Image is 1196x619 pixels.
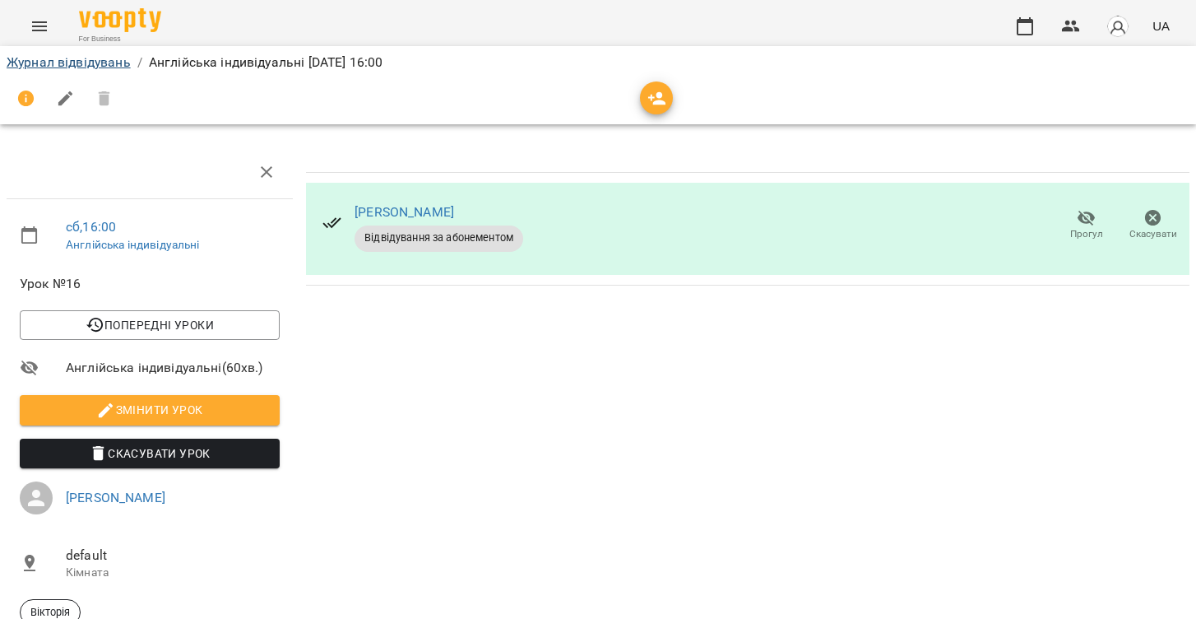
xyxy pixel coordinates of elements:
[20,274,280,294] span: Урок №16
[149,53,382,72] p: Англійська індивідуальні [DATE] 16:00
[79,8,161,32] img: Voopty Logo
[1070,227,1103,241] span: Прогул
[33,400,267,420] span: Змінити урок
[1152,17,1170,35] span: UA
[66,238,200,251] a: Англійська індивідуальні
[66,546,280,565] span: default
[20,310,280,340] button: Попередні уроки
[20,7,59,46] button: Menu
[20,439,280,468] button: Скасувати Урок
[33,315,267,335] span: Попередні уроки
[79,34,161,44] span: For Business
[66,219,116,235] a: сб , 16:00
[33,444,267,463] span: Скасувати Урок
[7,53,1189,72] nav: breadcrumb
[1053,202,1120,249] button: Прогул
[1146,11,1176,41] button: UA
[1129,227,1177,241] span: Скасувати
[1106,15,1129,38] img: avatar_s.png
[20,395,280,425] button: Змінити урок
[1120,202,1186,249] button: Скасувати
[137,53,142,72] li: /
[66,565,280,581] p: Кімната
[66,490,165,505] a: [PERSON_NAME]
[355,230,523,245] span: Відвідування за абонементом
[355,204,454,220] a: [PERSON_NAME]
[7,54,131,70] a: Журнал відвідувань
[66,358,280,378] span: Англійська індивідуальні ( 60 хв. )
